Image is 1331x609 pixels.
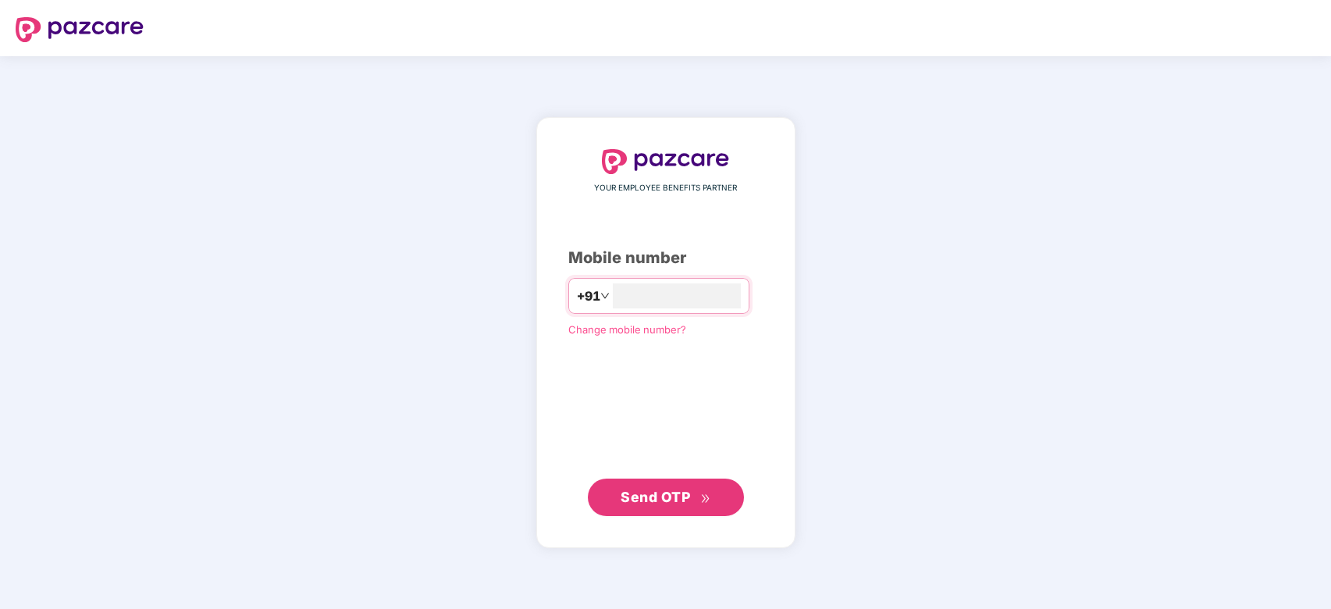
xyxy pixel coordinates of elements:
img: logo [602,149,730,174]
a: Change mobile number? [568,323,686,336]
span: down [600,291,610,301]
span: double-right [700,493,710,504]
span: YOUR EMPLOYEE BENEFITS PARTNER [594,182,737,194]
span: +91 [577,287,600,306]
div: Mobile number [568,246,763,270]
img: logo [16,17,144,42]
button: Send OTPdouble-right [588,479,744,516]
span: Send OTP [621,489,690,505]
